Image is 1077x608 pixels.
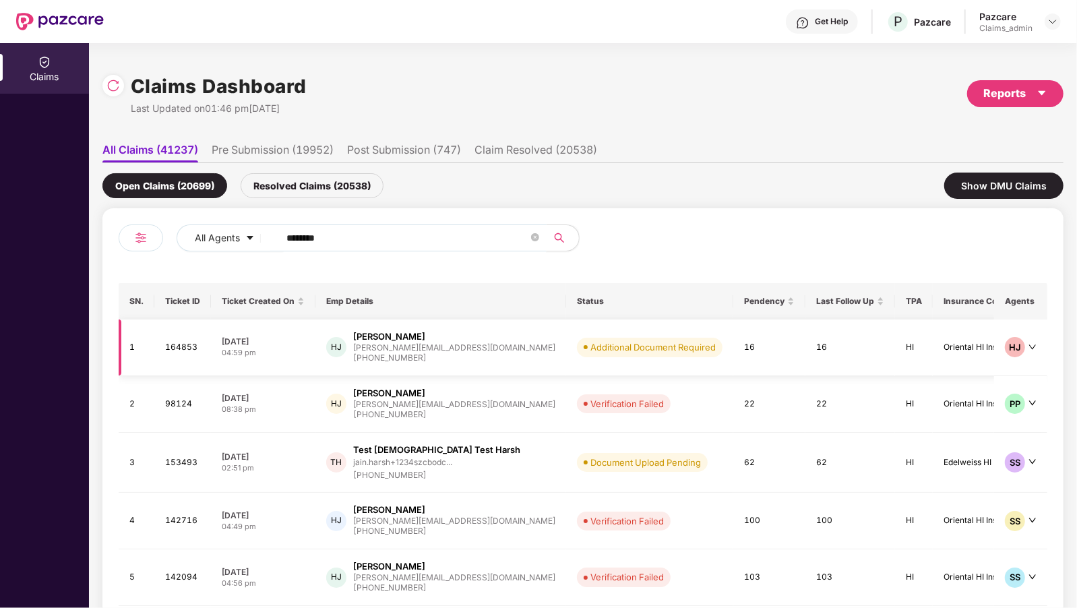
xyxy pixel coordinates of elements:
img: svg+xml;base64,PHN2ZyBpZD0iUmVsb2FkLTMyeDMyIiB4bWxucz0iaHR0cDovL3d3dy53My5vcmcvMjAwMC9zdmciIHdpZH... [106,79,120,92]
div: Claims_admin [979,23,1033,34]
div: HJ [326,394,346,414]
th: Agents [994,283,1047,320]
div: [PHONE_NUMBER] [353,582,555,595]
div: Reports [983,85,1047,102]
div: [PERSON_NAME] [353,504,425,516]
div: Test [DEMOGRAPHIC_DATA] Test Harsh [353,444,520,456]
div: SS [1005,511,1025,531]
div: [PERSON_NAME][EMAIL_ADDRESS][DOMAIN_NAME] [353,516,555,525]
th: Emp Details [315,283,566,320]
span: Last Follow Up [816,296,874,307]
td: 153493 [154,433,211,493]
div: jain.harsh+1234szcbodc... [353,458,452,466]
div: Verification Failed [590,570,664,584]
td: HI [895,549,933,606]
td: Oriental HI Insurance [933,376,1042,433]
td: 16 [805,320,895,376]
img: svg+xml;base64,PHN2ZyBpZD0iSGVscC0zMngzMiIgeG1sbnM9Imh0dHA6Ly93d3cudzMub3JnLzIwMDAvc3ZnIiB3aWR0aD... [796,16,809,30]
span: search [546,233,572,243]
div: Additional Document Required [590,340,716,354]
button: All Agentscaret-down [177,224,284,251]
td: 5 [119,549,154,606]
div: Verification Failed [590,397,664,411]
div: [DATE] [222,566,305,578]
td: Edelweiss HI Insurance [933,433,1042,493]
th: Pendency [733,283,805,320]
li: Pre Submission (19952) [212,143,334,162]
th: Ticket ID [154,283,211,320]
div: Pazcare [979,10,1033,23]
th: Status [566,283,733,320]
div: 04:59 pm [222,347,305,359]
th: Insurance Company [933,283,1042,320]
td: 22 [733,376,805,433]
td: Oriental HI Insurance [933,320,1042,376]
td: 142094 [154,549,211,606]
img: New Pazcare Logo [16,13,104,30]
span: down [1028,343,1037,351]
span: caret-down [1037,88,1047,98]
div: [PHONE_NUMBER] [353,525,555,538]
td: HI [895,376,933,433]
td: Oriental HI Insurance [933,493,1042,549]
div: [PERSON_NAME] [353,560,425,573]
div: [PERSON_NAME] [353,387,425,400]
div: Document Upload Pending [590,456,701,469]
th: TPA [895,283,933,320]
th: SN. [119,283,154,320]
div: Get Help [815,16,848,27]
div: [DATE] [222,392,305,404]
div: Show DMU Claims [944,173,1064,199]
img: svg+xml;base64,PHN2ZyB4bWxucz0iaHR0cDovL3d3dy53My5vcmcvMjAwMC9zdmciIHdpZHRoPSIyNCIgaGVpZ2h0PSIyNC... [133,230,149,246]
td: 1 [119,320,154,376]
td: 16 [733,320,805,376]
span: Ticket Created On [222,296,295,307]
li: All Claims (41237) [102,143,198,162]
div: HJ [326,337,346,357]
img: svg+xml;base64,PHN2ZyBpZD0iQ2xhaW0iIHhtbG5zPSJodHRwOi8vd3d3LnczLm9yZy8yMDAwL3N2ZyIgd2lkdGg9IjIwIi... [38,55,51,69]
div: HJ [326,568,346,588]
span: close-circle [531,233,539,241]
div: 02:51 pm [222,462,305,474]
th: Last Follow Up [805,283,895,320]
td: 62 [733,433,805,493]
div: Pazcare [914,16,951,28]
div: Open Claims (20699) [102,173,227,198]
td: 103 [733,549,805,606]
td: Oriental HI Insurance [933,549,1042,606]
div: PP [1005,394,1025,414]
div: TH [326,452,346,473]
td: 4 [119,493,154,549]
td: 98124 [154,376,211,433]
div: HJ [326,511,346,531]
div: Resolved Claims (20538) [241,173,383,198]
td: HI [895,433,933,493]
span: down [1028,516,1037,524]
div: [DATE] [222,336,305,347]
span: All Agents [195,231,240,245]
div: 08:38 pm [222,404,305,415]
td: 100 [805,493,895,549]
span: caret-down [245,233,255,244]
span: down [1028,573,1037,581]
div: [PERSON_NAME][EMAIL_ADDRESS][DOMAIN_NAME] [353,573,555,582]
td: 22 [805,376,895,433]
div: [PERSON_NAME][EMAIL_ADDRESS][DOMAIN_NAME] [353,343,555,352]
div: 04:56 pm [222,578,305,589]
h1: Claims Dashboard [131,71,307,101]
li: Post Submission (747) [347,143,461,162]
div: HJ [1005,337,1025,357]
div: [PHONE_NUMBER] [353,469,520,482]
span: P [894,13,902,30]
div: [PERSON_NAME][EMAIL_ADDRESS][DOMAIN_NAME] [353,400,555,408]
div: [PHONE_NUMBER] [353,408,555,421]
td: 3 [119,433,154,493]
div: [PHONE_NUMBER] [353,352,555,365]
img: svg+xml;base64,PHN2ZyBpZD0iRHJvcGRvd24tMzJ4MzIiIHhtbG5zPSJodHRwOi8vd3d3LnczLm9yZy8yMDAwL3N2ZyIgd2... [1047,16,1058,27]
th: Ticket Created On [211,283,315,320]
td: HI [895,493,933,549]
td: 164853 [154,320,211,376]
div: [DATE] [222,451,305,462]
td: 103 [805,549,895,606]
td: 142716 [154,493,211,549]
